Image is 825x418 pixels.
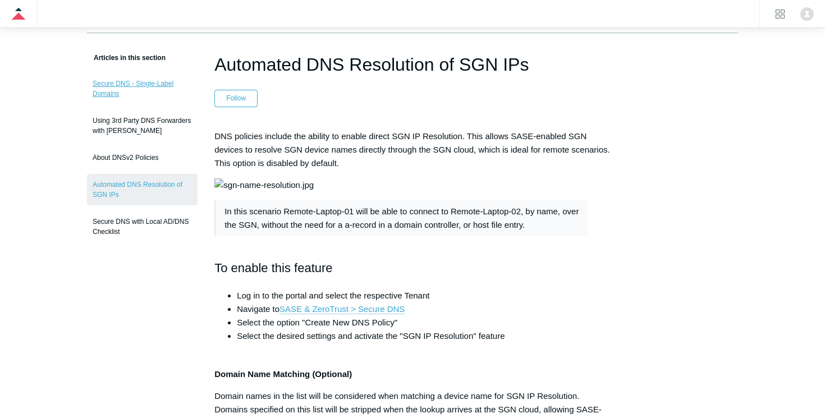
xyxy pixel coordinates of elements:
strong: Domain Name Matching (Optional) [214,369,352,379]
h2: To enable this feature [214,258,611,278]
h1: Automated DNS Resolution of SGN IPs [214,51,611,78]
zd-hc-trigger: Click your profile icon to open the profile menu [800,7,814,21]
li: Select the desired settings and activate the "SGN IP Resolution" feature [237,329,611,343]
li: Log in to the portal and select the respective Tenant [237,289,611,302]
li: Navigate to [237,302,611,316]
li: Select the option "Create New DNS Policy" [237,316,611,329]
a: Secure DNS - Single-Label Domains [87,73,198,104]
a: About DNSv2 Policies [87,147,198,168]
img: sgn-name-resolution.jpg [214,178,314,192]
p: DNS policies include the ability to enable direct SGN IP Resolution. This allows SASE-enabled SGN... [214,130,611,170]
a: Automated DNS Resolution of SGN IPs [87,174,198,205]
span: Articles in this section [87,54,166,62]
img: user avatar [800,7,814,21]
a: Secure DNS with Local AD/DNS Checklist [87,211,198,242]
a: Using 3rd Party DNS Forwarders with [PERSON_NAME] [87,110,198,141]
button: Follow Article [214,90,258,107]
a: SASE & ZeroTrust > Secure DNS [279,304,405,314]
blockquote: In this scenario Remote-Laptop-01 will be able to connect to Remote-Laptop-02, by name, over the ... [214,200,588,236]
